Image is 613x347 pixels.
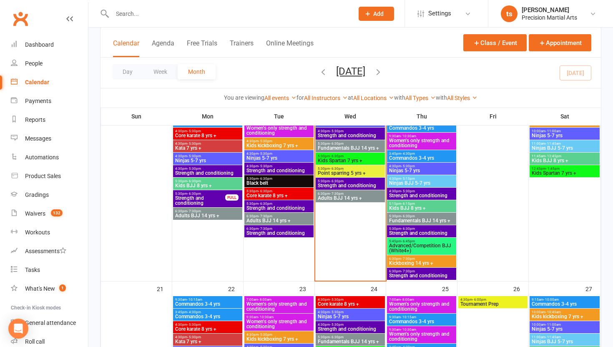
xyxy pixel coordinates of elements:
span: - 6:30pm [259,202,272,206]
span: Ninjas BJJ 5-7 yrs [389,181,455,186]
th: Mon [172,108,244,125]
button: Trainers [230,39,254,57]
span: Women's only strength and conditioning [389,302,455,312]
span: Strength and conditioning [246,231,312,236]
span: 5:30pm [317,335,383,339]
span: Commandos 3-4 yrs [389,319,455,324]
input: Search... [110,8,348,20]
span: 4:30pm [246,333,312,337]
div: Automations [25,154,59,161]
div: What's New [25,285,55,292]
span: - 6:30pm [401,227,415,231]
button: Add [359,7,394,21]
span: 6:30pm [389,257,455,261]
span: - 5:30pm [259,139,272,143]
span: - 10:15am [401,315,416,319]
strong: with [436,94,447,101]
span: Core karate 8 yrs + [317,302,383,307]
span: - 1:45pm [546,167,560,171]
span: 4:30pm [317,298,383,302]
div: Messages [25,135,51,142]
span: Ninjas BJJ 5-7 yrs [531,146,598,151]
span: Women's only strength and conditioning [246,319,312,329]
span: 4:30pm [389,177,455,181]
span: Kids kickboxing 7 yrs + [531,314,598,319]
span: Commandos 3-4 yrs [175,302,241,307]
a: All events [264,95,296,101]
span: Women's only strength and conditioning [246,126,312,136]
span: 5:30pm [317,167,383,171]
span: Commandos 3-4 yrs [389,126,455,131]
span: 5:30pm [246,177,312,181]
span: - 6:30pm [401,214,415,218]
span: Strength and conditioning [389,231,455,236]
button: [DATE] [336,65,365,77]
div: 25 [442,282,457,295]
span: - 6:30pm [330,167,344,171]
span: 11:00am [531,142,598,146]
span: Women's only strength and conditioning [389,332,455,342]
a: Product Sales [11,167,88,186]
span: Black belt [246,181,312,186]
span: - 5:30pm [330,310,344,314]
th: Wed [315,108,386,125]
span: - 8:00am [258,298,271,302]
div: Reports [25,116,45,123]
th: Sun [101,108,172,125]
span: Commandos 3-4 yrs [389,156,455,161]
span: Kids BJJ 8 yrs + [531,158,598,163]
span: Ninjas 5-7 yrs [317,314,383,319]
button: Week [143,64,178,79]
a: Payments [11,92,88,111]
a: Automations [11,148,88,167]
div: Product Sales [25,173,61,179]
span: Ninjas 5-7 yrs [175,158,241,163]
div: Gradings [25,191,49,198]
span: - 7:30pm [401,269,415,273]
div: 21 [157,282,172,295]
span: Commandos 3-4 yrs [175,314,241,319]
a: Dashboard [11,35,88,54]
span: Fundamentals BJJ 14 yrs + [389,218,455,223]
span: Strength and conditioning [175,196,226,206]
span: - 5:30pm [330,323,344,327]
span: - 5:30pm [401,189,415,193]
button: Day [112,64,143,79]
span: Fundamentals BJJ 14 yrs + [317,339,383,344]
a: All Styles [447,95,477,101]
div: 23 [299,282,314,295]
span: 5:30pm [389,214,455,218]
div: Workouts [25,229,50,236]
a: Assessments [11,242,88,261]
span: Kids kickboxing 7 yrs + [531,121,598,126]
span: 4:30pm [460,298,526,302]
span: - 11:00am [545,129,561,133]
span: Ninjas 5-7 yrs [389,168,455,173]
span: 5:30pm [246,202,312,206]
span: Strength and conditioning [317,183,383,188]
span: 6:30pm [317,192,383,196]
span: 5:15pm [389,202,455,206]
span: 7:00am [389,298,455,302]
div: General attendance [25,319,76,326]
span: 9:15am [531,298,598,302]
span: 1 [59,284,66,292]
button: Class / Event [463,34,527,51]
span: 4:30pm [246,164,312,168]
span: Kids Spartan 7 yrs + [531,171,598,176]
span: - 5:30pm [259,333,272,337]
span: Ninjas 5-7 yrs [246,156,312,161]
a: General attendance kiosk mode [11,314,88,332]
div: 24 [371,282,386,295]
span: 4:30pm [317,310,383,314]
span: 4:30pm [175,335,241,339]
div: Open Intercom Messenger [8,319,28,339]
span: - 6:30pm [259,177,272,181]
span: 10:00am [531,323,598,327]
span: Fundamentals BJJ 14 yrs + [317,146,383,151]
span: 6:30pm [246,214,312,218]
span: Adults BJJ 14 yrs + [246,218,312,223]
span: - 8:00am [401,298,414,302]
span: Ninjas BJJ 5-7 yrs [531,339,598,344]
span: 6:30pm [175,209,241,213]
